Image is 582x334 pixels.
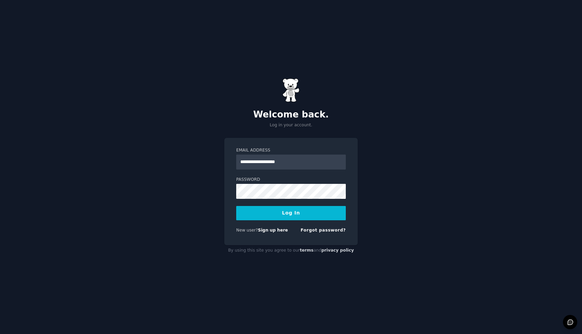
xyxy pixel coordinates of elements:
[236,228,258,233] span: New user?
[224,109,358,120] h2: Welcome back.
[301,228,346,233] a: Forgot password?
[236,206,346,220] button: Log In
[224,245,358,256] div: By using this site you agree to our and
[236,147,346,154] label: Email Address
[282,78,300,102] img: Gummy Bear
[236,177,346,183] label: Password
[300,248,313,253] a: terms
[321,248,354,253] a: privacy policy
[258,228,288,233] a: Sign up here
[224,122,358,128] p: Log in your account.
